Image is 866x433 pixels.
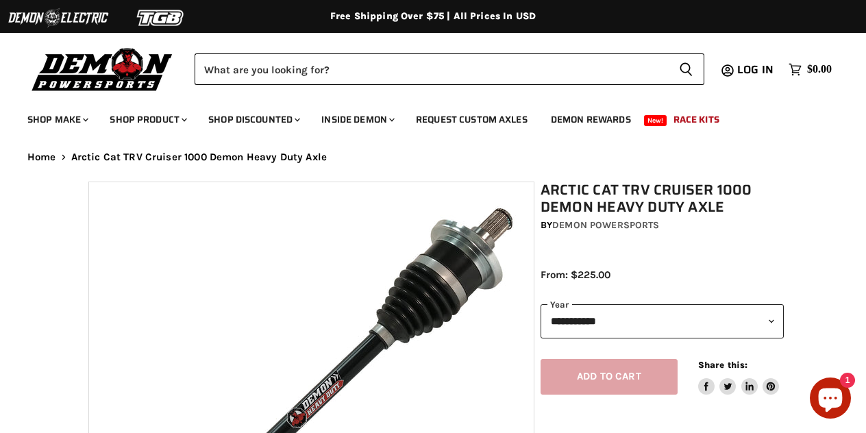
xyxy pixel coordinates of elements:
a: Demon Powersports [552,219,659,231]
a: Request Custom Axles [406,106,538,134]
a: Inside Demon [311,106,403,134]
select: year [541,304,784,338]
span: New! [644,115,667,126]
span: $0.00 [807,63,832,76]
input: Search [195,53,668,85]
a: $0.00 [782,60,839,79]
span: Share this: [698,360,747,370]
a: Shop Discounted [198,106,308,134]
h1: Arctic Cat TRV Cruiser 1000 Demon Heavy Duty Axle [541,182,784,216]
ul: Main menu [17,100,828,134]
a: Demon Rewards [541,106,641,134]
a: Home [27,151,56,163]
inbox-online-store-chat: Shopify online store chat [806,378,855,422]
img: TGB Logo 2 [110,5,212,31]
span: Arctic Cat TRV Cruiser 1000 Demon Heavy Duty Axle [71,151,327,163]
a: Shop Product [99,106,195,134]
span: From: $225.00 [541,269,610,281]
img: Demon Electric Logo 2 [7,5,110,31]
a: Race Kits [663,106,730,134]
button: Search [668,53,704,85]
a: Shop Make [17,106,97,134]
div: by [541,218,784,233]
img: Demon Powersports [27,45,177,93]
a: Log in [731,64,782,76]
form: Product [195,53,704,85]
aside: Share this: [698,359,780,395]
span: Log in [737,61,774,78]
